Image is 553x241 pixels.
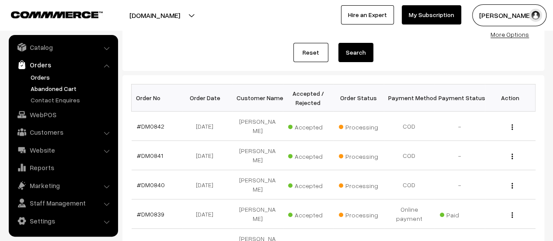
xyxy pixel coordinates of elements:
a: Orders [28,73,115,82]
span: Accepted [288,120,332,132]
img: Menu [511,183,513,189]
td: COD [384,112,435,141]
span: Accepted [288,208,332,220]
td: [DATE] [182,170,233,199]
td: - [435,170,485,199]
td: - [435,141,485,170]
a: Reports [11,160,115,175]
a: COMMMERCE [11,9,87,19]
td: [DATE] [182,112,233,141]
span: Processing [339,208,383,220]
span: Processing [339,179,383,190]
a: #DM0841 [137,152,163,159]
a: #DM0840 [137,181,165,189]
td: [PERSON_NAME] [233,170,283,199]
a: WebPOS [11,107,115,122]
span: Processing [339,120,383,132]
span: Processing [339,150,383,161]
button: Search [338,43,373,62]
th: Accepted / Rejected [283,84,334,112]
span: Paid [440,208,483,220]
span: Accepted [288,150,332,161]
a: Abandoned Cart [28,84,115,93]
img: COMMMERCE [11,11,103,18]
td: [DATE] [182,199,233,229]
td: [PERSON_NAME] [233,199,283,229]
button: [PERSON_NAME] [472,4,546,26]
th: Payment Method [384,84,435,112]
td: COD [384,170,435,199]
th: Payment Status [435,84,485,112]
td: Online payment [384,199,435,229]
th: Order Date [182,84,233,112]
a: Settings [11,213,115,229]
a: More Options [490,31,529,38]
td: COD [384,141,435,170]
th: Order No [132,84,182,112]
a: Hire an Expert [341,5,394,24]
a: Orders [11,57,115,73]
a: #DM0839 [137,210,164,218]
img: Menu [511,154,513,159]
a: Customers [11,124,115,140]
td: [PERSON_NAME] [233,141,283,170]
a: #DM0842 [137,122,164,130]
a: Contact Enquires [28,95,115,105]
a: Catalog [11,39,115,55]
button: [DOMAIN_NAME] [99,4,211,26]
a: My Subscription [402,5,461,24]
a: Website [11,142,115,158]
a: Marketing [11,178,115,193]
td: [DATE] [182,141,233,170]
th: Customer Name [233,84,283,112]
span: Accepted [288,179,332,190]
a: Reset [293,43,328,62]
th: Order Status [334,84,384,112]
img: Menu [511,124,513,130]
img: user [529,9,542,22]
td: [PERSON_NAME] [233,112,283,141]
a: Staff Management [11,195,115,211]
th: Action [485,84,536,112]
td: - [435,112,485,141]
img: Menu [511,212,513,218]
